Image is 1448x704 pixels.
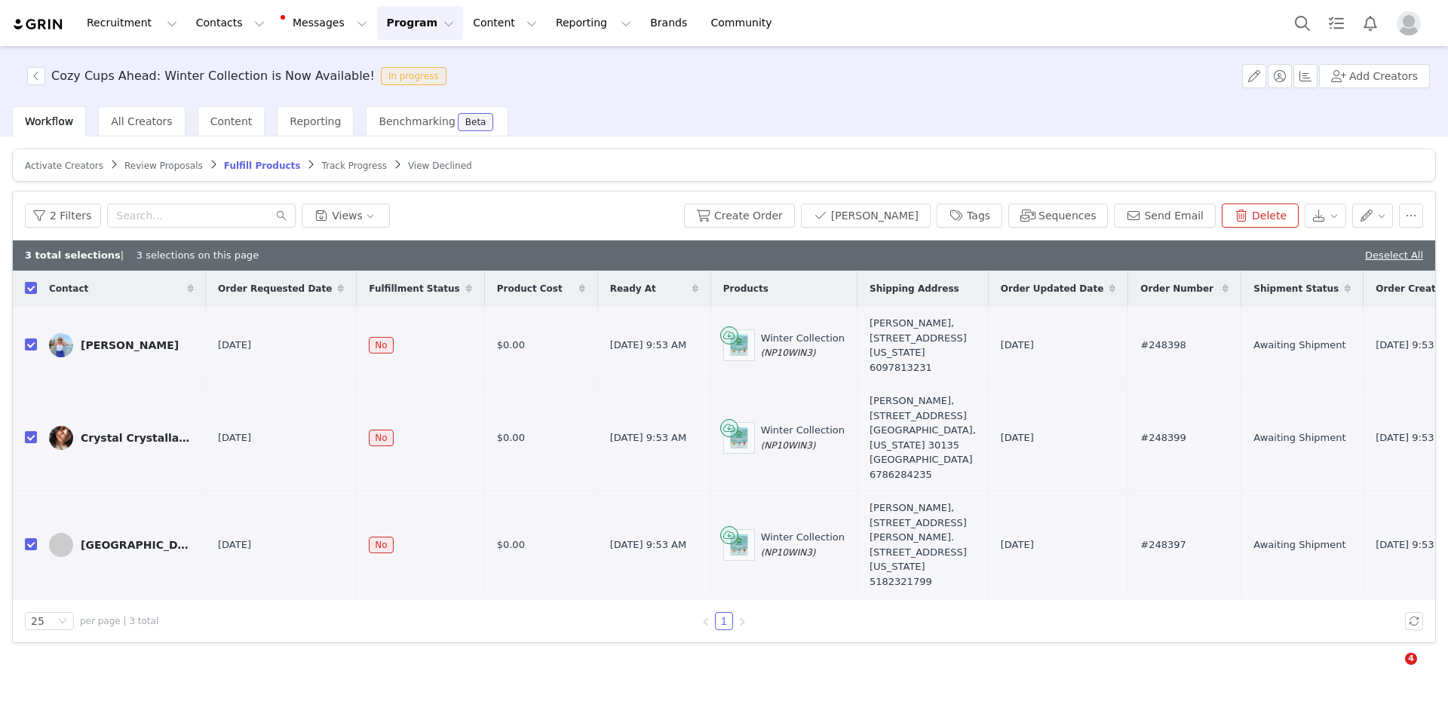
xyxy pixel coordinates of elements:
button: Reporting [547,6,640,40]
button: Program [377,6,463,40]
div: [PERSON_NAME] [81,339,179,351]
div: Winter Collection [761,423,845,452]
span: Workflow [25,115,73,127]
a: Deselect All [1365,249,1423,261]
span: Fulfill Products [224,161,301,171]
iframe: Intercom live chat [1374,653,1410,689]
a: [GEOGRAPHIC_DATA] [49,533,194,557]
div: 6097813231 [870,360,976,375]
button: Messages [275,6,376,40]
i: icon: search [276,210,287,221]
img: 9932f6b6-e242-4dae-95a5-bd35d5fea223.jpg [49,333,73,357]
a: Community [702,6,788,40]
div: [PERSON_NAME], [STREET_ADDRESS] [GEOGRAPHIC_DATA], [US_STATE] 30135 [GEOGRAPHIC_DATA] [870,393,976,482]
span: Review Proposals [124,161,203,171]
span: Ready At [610,282,656,295]
button: Tags [937,204,1002,228]
button: Create Order [684,204,795,228]
div: 25 [31,613,44,629]
button: Views [302,204,390,228]
button: [PERSON_NAME] [801,204,931,228]
div: [PERSON_NAME], [STREET_ADDRESS][US_STATE] [870,316,976,375]
button: Profile [1388,11,1436,35]
span: [DATE] [1001,338,1034,353]
span: 4 [1405,653,1417,665]
i: icon: down [58,617,67,627]
div: Winter Collection [761,530,845,559]
div: Crystal Crystallaurenskin [81,432,194,444]
i: icon: right [738,617,747,626]
span: Shipment Status [1253,282,1339,295]
span: $0.00 [497,430,525,445]
span: Shipping Address [870,282,959,295]
a: Crystal Crystallaurenskin [49,426,194,450]
span: Products [723,282,768,295]
span: Content [210,115,253,127]
span: [DATE] 9:53 AM [610,537,687,552]
span: [DATE] 9:53 AM [610,430,687,445]
span: In progress [381,67,446,85]
li: 1 [715,612,733,630]
button: Send Email [1114,204,1216,228]
span: No [369,337,393,354]
img: Product Image [724,533,754,557]
div: Winter Collection [761,331,845,360]
button: Content [464,6,546,40]
span: [DATE] [1001,430,1034,445]
span: #248399 [1140,430,1186,445]
span: Fulfillment Status [369,282,459,295]
span: Benchmarking [379,115,455,127]
a: Brands [641,6,701,40]
li: Next Page [733,612,751,630]
i: icon: left [701,617,710,626]
button: Sequences [1008,204,1108,228]
b: 3 total selections [25,249,121,261]
span: No [369,430,393,446]
span: [DATE] 9:53 AM [610,338,687,353]
img: grin logo [12,17,65,32]
span: No [369,537,393,553]
button: 2 Filters [25,204,101,228]
span: [DATE] [218,338,251,353]
div: | 3 selections on this page [25,248,259,263]
span: (NP10WIN3) [761,440,816,451]
span: #248398 [1140,338,1186,353]
span: [DATE] [1001,537,1034,552]
span: per page | 3 total [80,614,158,628]
button: Notifications [1354,6,1387,40]
div: 5182321799 [870,574,976,589]
h3: Cozy Cups Ahead: Winter Collection is Now Available! [51,67,375,85]
img: Product Image [724,426,754,450]
img: 383997df-6a58-4688-a612-f2cb9e32cd79.jpg [49,426,73,450]
span: [object Object] [27,67,452,85]
button: Add Creators [1319,64,1430,88]
span: Product Cost [497,282,563,295]
span: Reporting [290,115,341,127]
span: Order Requested Date [218,282,332,295]
button: Delete [1222,204,1299,228]
li: Previous Page [697,612,715,630]
span: Contact [49,282,88,295]
span: All Creators [111,115,172,127]
div: Beta [465,118,486,127]
img: placeholder-profile.jpg [1397,11,1421,35]
div: [PERSON_NAME], [STREET_ADDRESS][PERSON_NAME]. [STREET_ADDRESS][US_STATE] [870,500,976,589]
span: Order Number [1140,282,1213,295]
button: Contacts [187,6,274,40]
span: $0.00 [497,537,525,552]
img: Product Image [724,333,754,357]
span: $0.00 [497,338,525,353]
span: [DATE] [218,537,251,552]
a: [PERSON_NAME] [49,333,194,357]
div: 6786284235 [870,467,976,482]
span: View Declined [408,161,472,171]
span: Track Progress [321,161,386,171]
span: Activate Creators [25,161,103,171]
span: Order Updated Date [1001,282,1104,295]
a: Tasks [1320,6,1353,40]
a: 1 [716,613,732,629]
span: #248397 [1140,537,1186,552]
button: Search [1286,6,1319,40]
span: [DATE] [218,430,251,445]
